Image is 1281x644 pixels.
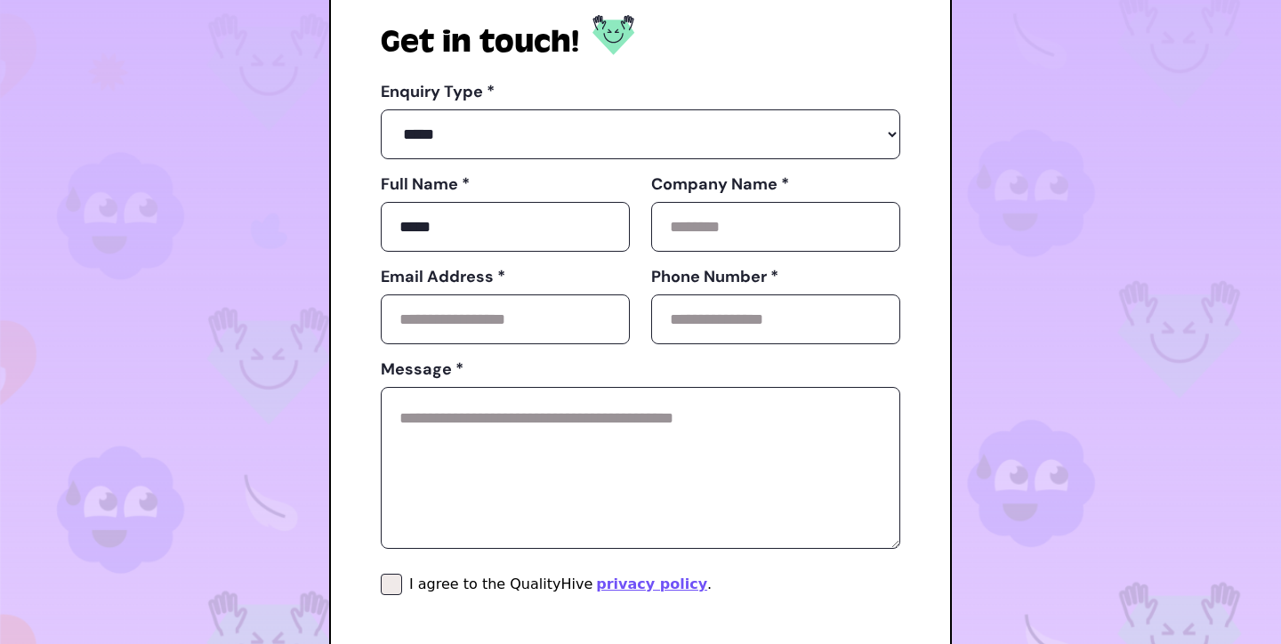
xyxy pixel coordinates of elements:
label: Email Address * [381,262,630,291]
input: company_name [651,202,900,252]
label: Enquiry Type * [381,77,900,106]
label: Company Name * [651,170,900,198]
label: Phone Number * [651,262,900,291]
input: email_address [381,294,630,344]
input: phone_number [651,294,900,344]
h1: Get in touch! [381,24,579,60]
div: I agree to the QualityHive . [409,574,712,595]
label: Message * [381,355,900,383]
img: Log in to QualityHive [592,15,635,55]
a: privacy policy [596,574,707,595]
input: full_name [381,202,630,252]
label: Full Name * [381,170,630,198]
